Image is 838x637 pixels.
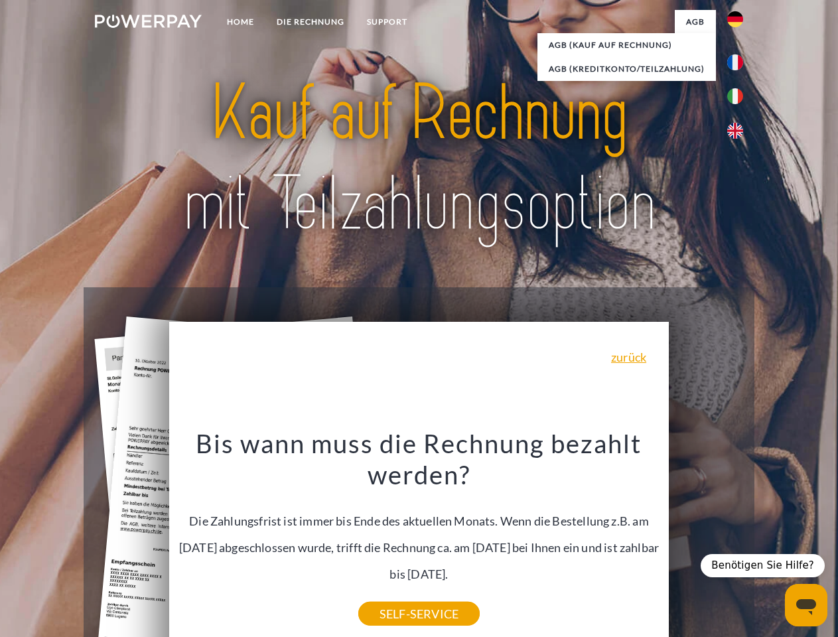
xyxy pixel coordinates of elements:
[675,10,716,34] a: agb
[785,584,827,626] iframe: Schaltfläche zum Öffnen des Messaging-Fensters; Konversation läuft
[265,10,356,34] a: DIE RECHNUNG
[611,351,646,363] a: zurück
[727,54,743,70] img: fr
[356,10,419,34] a: SUPPORT
[177,427,662,491] h3: Bis wann muss die Rechnung bezahlt werden?
[701,554,825,577] div: Benötigen Sie Hilfe?
[727,11,743,27] img: de
[537,33,716,57] a: AGB (Kauf auf Rechnung)
[95,15,202,28] img: logo-powerpay-white.svg
[358,602,480,626] a: SELF-SERVICE
[537,57,716,81] a: AGB (Kreditkonto/Teilzahlung)
[727,88,743,104] img: it
[216,10,265,34] a: Home
[177,427,662,614] div: Die Zahlungsfrist ist immer bis Ende des aktuellen Monats. Wenn die Bestellung z.B. am [DATE] abg...
[727,123,743,139] img: en
[127,64,711,254] img: title-powerpay_de.svg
